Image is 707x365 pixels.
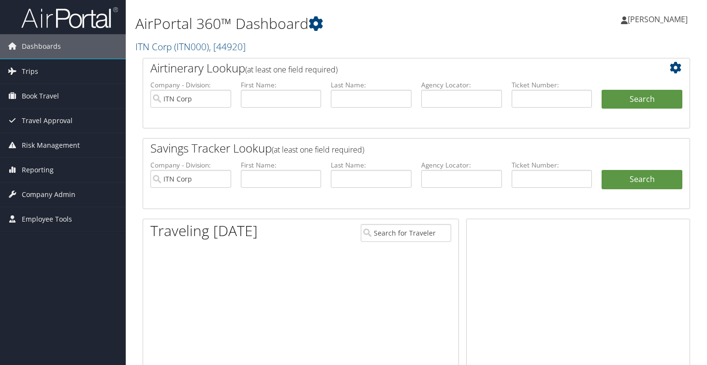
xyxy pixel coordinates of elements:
[22,109,73,133] span: Travel Approval
[150,170,231,188] input: search accounts
[150,221,258,241] h1: Traveling [DATE]
[331,160,412,170] label: Last Name:
[421,160,502,170] label: Agency Locator:
[245,64,338,75] span: (at least one field required)
[241,160,322,170] label: First Name:
[621,5,697,34] a: [PERSON_NAME]
[22,59,38,84] span: Trips
[361,224,451,242] input: Search for Traveler
[272,144,364,155] span: (at least one field required)
[22,133,80,157] span: Risk Management
[150,160,231,170] label: Company - Division:
[135,40,246,53] a: ITN Corp
[331,80,412,90] label: Last Name:
[209,40,246,53] span: , [ 44920 ]
[22,34,61,58] span: Dashboards
[22,182,75,207] span: Company Admin
[512,160,592,170] label: Ticket Number:
[421,80,502,90] label: Agency Locator:
[22,84,59,108] span: Book Travel
[22,207,72,231] span: Employee Tools
[602,90,682,109] button: Search
[150,140,637,156] h2: Savings Tracker Lookup
[150,60,637,76] h2: Airtinerary Lookup
[241,80,322,90] label: First Name:
[602,170,682,189] a: Search
[628,14,688,25] span: [PERSON_NAME]
[174,40,209,53] span: ( ITN000 )
[512,80,592,90] label: Ticket Number:
[150,80,231,90] label: Company - Division:
[22,158,54,182] span: Reporting
[135,14,510,34] h1: AirPortal 360™ Dashboard
[21,6,118,29] img: airportal-logo.png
